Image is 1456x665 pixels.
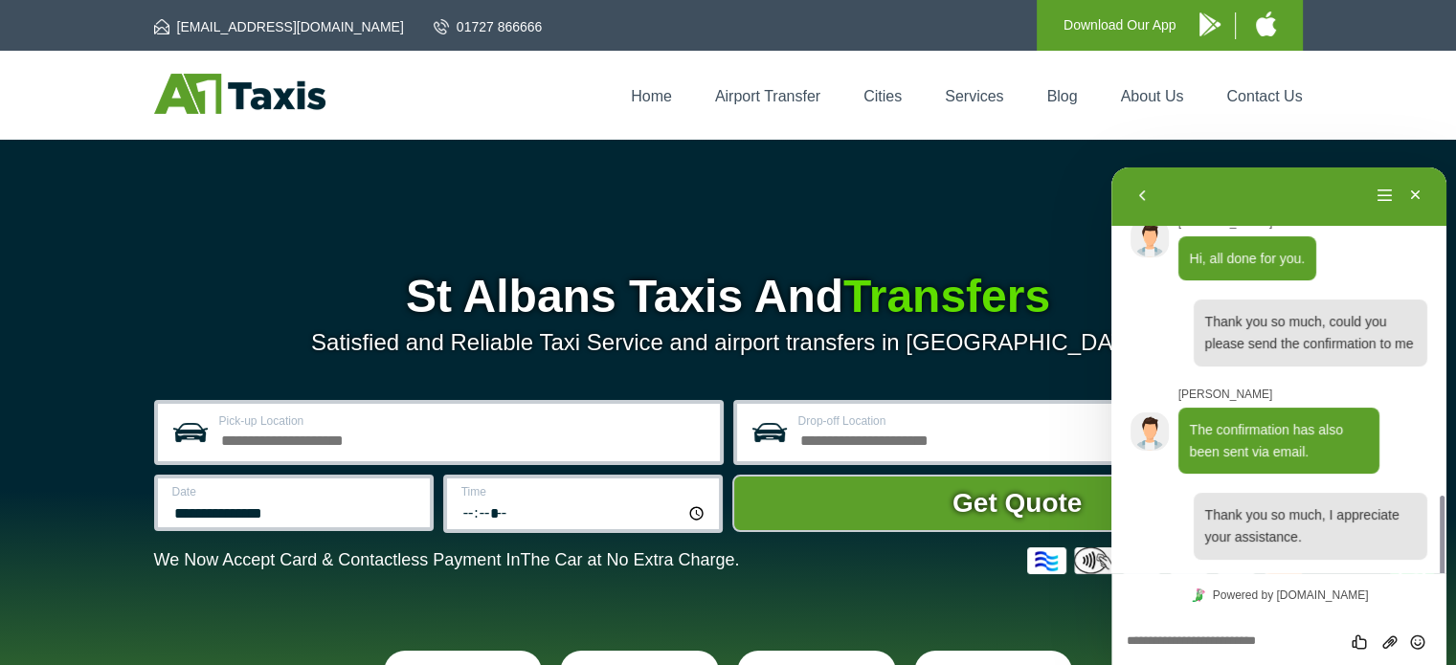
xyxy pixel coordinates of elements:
label: Date [172,486,418,498]
iframe: chat widget [1111,167,1446,665]
a: Cities [863,88,902,104]
label: Pick-up Location [219,415,708,427]
a: Services [945,88,1003,104]
label: Time [461,486,707,498]
label: Drop-off Location [798,415,1288,427]
span: Transfers [843,271,1050,321]
a: Home [631,88,672,104]
img: A1 Taxis Android App [1199,12,1221,36]
p: We Now Accept Card & Contactless Payment In [154,550,740,570]
button: Get Quote [732,475,1303,532]
img: A1 Taxis iPhone App [1256,11,1276,36]
a: 01727 866666 [434,17,543,36]
a: [EMAIL_ADDRESS][DOMAIN_NAME] [154,17,404,36]
h1: St Albans Taxis And [154,274,1303,320]
a: Airport Transfer [715,88,820,104]
a: About Us [1121,88,1184,104]
a: Contact Us [1226,88,1302,104]
p: Satisfied and Reliable Taxi Service and airport transfers in [GEOGRAPHIC_DATA] [154,329,1303,356]
span: The Car at No Extra Charge. [520,550,739,569]
img: Credit And Debit Cards [1027,547,1303,574]
img: A1 Taxis St Albans LTD [154,74,325,114]
a: Blog [1046,88,1077,104]
p: Download Our App [1064,13,1176,37]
